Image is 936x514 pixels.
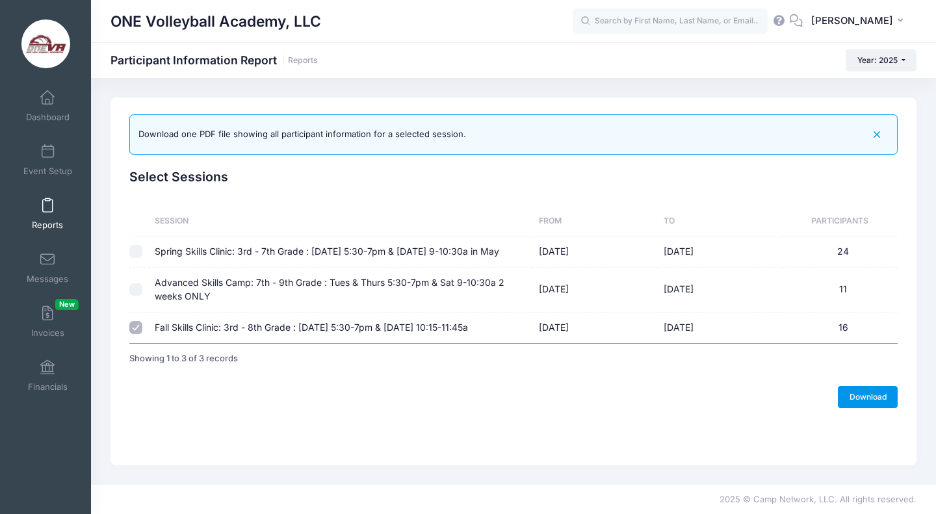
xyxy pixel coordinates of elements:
td: Advanced Skills Camp: 7th - 9th Grade : Tues & Thurs 5:30-7pm & Sat 9-10:30a 2 weeks ONLY [149,268,533,313]
td: [DATE] [532,237,657,268]
span: Dashboard [26,112,70,123]
td: Spring Skills Clinic: 3rd - 7th Grade : [DATE] 5:30-7pm & [DATE] 9-10:30a in May [149,237,533,268]
a: Dashboard [17,83,79,129]
span: New [55,299,79,310]
h2: Select Sessions [129,170,898,185]
span: Messages [27,274,68,285]
a: Download [838,386,898,408]
div: Showing 1 to 3 of 3 records [129,344,238,374]
td: [DATE] [657,237,782,268]
span: Year: 2025 [857,55,898,65]
button: Year: 2025 [846,49,916,71]
span: [PERSON_NAME] [811,14,893,28]
td: [DATE] [657,268,782,313]
td: [DATE] [532,313,657,343]
span: 2025 © Camp Network, LLC. All rights reserved. [720,494,916,504]
td: 16 [783,313,898,343]
td: [DATE] [532,268,657,313]
button: [PERSON_NAME] [803,6,916,36]
td: 24 [783,237,898,268]
img: ONE Volleyball Academy, LLC [21,19,70,68]
span: Financials [28,381,68,392]
td: Fall Skills Clinic: 3rd - 8th Grade : [DATE] 5:30-7pm & [DATE] 10:15-11:45a [149,313,533,343]
span: Reports [32,220,63,231]
th: Session [149,206,533,237]
a: Reports [17,191,79,237]
td: 11 [783,268,898,313]
div: Download one PDF file showing all participant information for a selected session. [138,128,466,141]
h1: Participant Information Report [110,53,318,67]
th: To [657,206,782,237]
a: Event Setup [17,137,79,183]
td: [DATE] [657,313,782,343]
h1: ONE Volleyball Academy, LLC [110,6,321,36]
a: InvoicesNew [17,299,79,344]
th: From [532,206,657,237]
a: Reports [288,56,318,66]
a: Financials [17,353,79,398]
th: Participants [783,206,898,237]
span: Invoices [31,328,64,339]
span: Event Setup [23,166,72,177]
input: Search by First Name, Last Name, or Email... [573,8,768,34]
a: Messages [17,245,79,290]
